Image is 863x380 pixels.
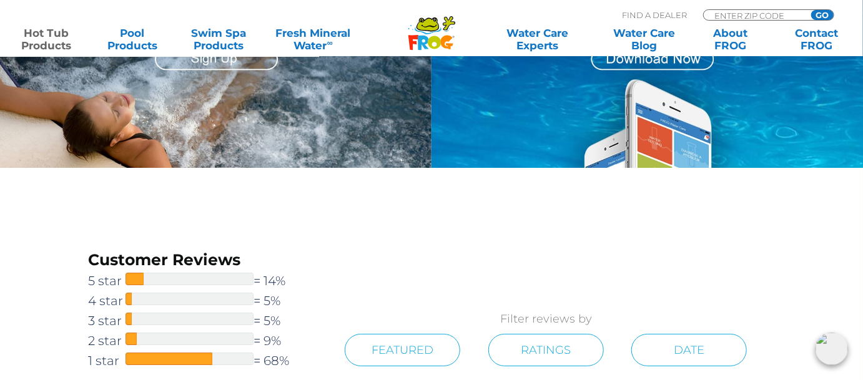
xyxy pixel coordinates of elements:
[698,27,764,52] a: AboutFROG
[88,311,317,331] a: 3 star= 5%
[271,27,355,52] a: Fresh MineralWater∞
[88,291,317,311] a: 4 star= 5%
[784,27,851,52] a: ContactFROG
[713,10,797,21] input: Zip Code Form
[88,331,126,351] span: 2 star
[611,27,678,52] a: Water CareBlog
[99,27,165,52] a: PoolProducts
[811,10,834,20] input: GO
[88,351,126,371] span: 1 star
[488,334,604,366] a: Ratings
[88,311,126,331] span: 3 star
[483,27,591,52] a: Water CareExperts
[88,271,317,291] a: 5 star= 14%
[88,291,126,311] span: 4 star
[345,334,460,366] a: Featured
[12,27,79,52] a: Hot TubProducts
[88,271,126,291] span: 5 star
[327,38,333,47] sup: ∞
[88,249,317,271] h3: Customer Reviews
[816,333,848,365] img: openIcon
[185,27,252,52] a: Swim SpaProducts
[631,334,747,366] a: Date
[317,310,775,328] p: Filter reviews by
[88,331,317,351] a: 2 star= 9%
[88,351,317,371] a: 1 star= 68%
[622,9,687,21] p: Find A Dealer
